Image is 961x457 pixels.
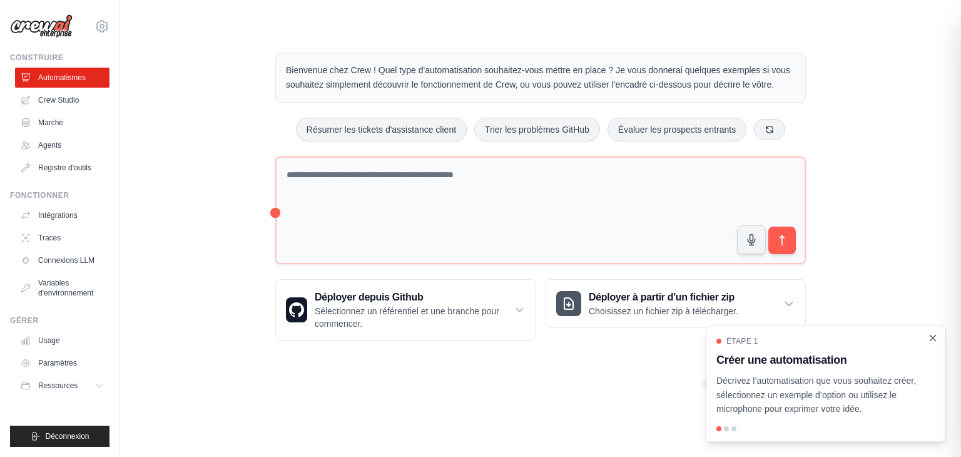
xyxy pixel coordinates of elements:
font: Paramètres [38,359,77,367]
font: Usage [38,336,60,345]
font: Trier les problèmes GitHub [485,125,589,135]
font: Gérer [10,316,39,325]
font: Automatismes [38,73,86,82]
a: Usage [15,331,109,351]
button: Procédure pas à pas fermée [928,333,938,343]
font: Fonctionner [10,191,69,200]
font: Traces [38,234,61,242]
a: Connexions LLM [15,250,109,270]
font: Crew Studio [38,96,79,105]
font: Marché [38,118,63,127]
font: Agents [38,141,61,150]
div: Widget de chat [898,397,961,457]
img: Logo [10,14,73,38]
font: Variables d'environnement [38,279,93,297]
a: Variables d'environnement [15,273,109,303]
button: Évaluer les prospects entrants [608,118,746,141]
a: Crew Studio [15,90,109,110]
font: Créer une automatisation [716,354,847,366]
button: Déconnexion [10,426,109,447]
a: Automatismes [15,68,109,88]
a: Registre d'outils [15,158,109,178]
button: Trier les problèmes GitHub [474,118,600,141]
font: Décrivez l’automatisation que vous souhaitez créer, sélectionnez un exemple d’option ou utilisez ... [716,376,916,414]
font: Déployer depuis Github [315,292,423,302]
button: Ressources [15,376,109,396]
font: Résumer les tickets d'assistance client [307,125,456,135]
font: Étape 1 [726,337,758,346]
a: Traces [15,228,109,248]
font: Évaluer les prospects entrants [618,125,736,135]
iframe: Chat Widget [898,397,961,457]
button: Résumer les tickets d'assistance client [296,118,467,141]
font: Sélectionnez un référentiel et une branche pour commencer. [315,306,499,329]
font: Ressources [38,381,78,390]
a: Marché [15,113,109,133]
a: Paramètres [15,353,109,373]
a: Intégrations [15,205,109,225]
font: Connexions LLM [38,256,94,265]
font: Bienvenue chez Crew ! Quel type d'automatisation souhaitez-vous mettre en place ? Je vous donnera... [286,65,790,90]
font: Déployer à partir d'un fichier zip [589,292,735,302]
font: Construire [10,53,63,62]
font: Intégrations [38,211,78,220]
font: Choisissez un fichier zip à télécharger. [589,306,738,316]
font: Déconnexion [45,432,89,441]
font: Registre d'outils [38,163,91,172]
a: Agents [15,135,109,155]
